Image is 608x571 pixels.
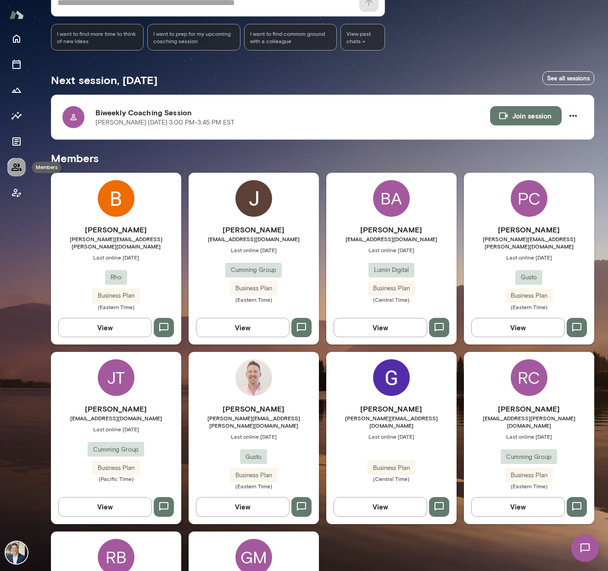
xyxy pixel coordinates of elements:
span: Last online [DATE] [51,254,181,261]
span: Business Plan [368,284,415,293]
button: View [334,497,427,516]
span: Last online [DATE] [189,246,319,254]
span: I want to prep for my upcoming coaching session [153,30,234,45]
span: Last online [DATE] [51,425,181,433]
h6: [PERSON_NAME] [51,224,181,235]
h6: [PERSON_NAME] [189,403,319,414]
span: (Eastern Time) [51,303,181,311]
div: PC [511,180,547,217]
span: View past chats -> [340,24,385,51]
span: I want to find more time to think of new ideas [57,30,138,45]
div: I want to prep for my upcoming coaching session [147,24,240,51]
span: [EMAIL_ADDRESS][DOMAIN_NAME] [326,235,457,243]
span: [PERSON_NAME][EMAIL_ADDRESS][PERSON_NAME][DOMAIN_NAME] [51,235,181,250]
h5: Next session, [DATE] [51,73,157,87]
img: Jarrod Ross [235,180,272,217]
button: Client app [7,184,26,202]
span: [PERSON_NAME][EMAIL_ADDRESS][PERSON_NAME][DOMAIN_NAME] [464,235,594,250]
span: Business Plan [505,291,553,300]
span: Business Plan [368,464,415,473]
button: Insights [7,107,26,125]
span: Business Plan [92,464,140,473]
div: Members [32,162,61,173]
h6: [PERSON_NAME] [51,403,181,414]
span: (Eastern Time) [464,482,594,490]
h6: [PERSON_NAME] [189,224,319,235]
button: Sessions [7,55,26,73]
img: Adrian Robins [235,359,272,396]
h6: Biweekly Coaching Session [95,107,490,118]
img: Mento [9,6,24,23]
span: [PERSON_NAME][EMAIL_ADDRESS][PERSON_NAME][DOMAIN_NAME] [189,414,319,429]
button: View [334,318,427,337]
div: I want to find more time to think of new ideas [51,24,144,51]
span: Gusto [515,273,542,282]
span: Last online [DATE] [326,433,457,440]
button: Home [7,29,26,48]
span: (Central Time) [326,296,457,303]
h6: [PERSON_NAME] [464,403,594,414]
img: Goutham Bhat [373,359,410,396]
span: (Eastern Time) [464,303,594,311]
div: I want to find common ground with a colleague [244,24,337,51]
span: Cumming Group [225,266,282,275]
button: View [58,497,152,516]
button: Join session [490,106,562,125]
span: [EMAIL_ADDRESS][PERSON_NAME][DOMAIN_NAME] [464,414,594,429]
span: (Eastern Time) [189,482,319,490]
span: Last online [DATE] [189,433,319,440]
button: View [471,497,565,516]
span: Rho [105,273,127,282]
div: BA [373,180,410,217]
span: Lumin Digital [368,266,414,275]
button: Growth Plan [7,81,26,99]
h6: [PERSON_NAME] [326,403,457,414]
h6: [PERSON_NAME] [326,224,457,235]
span: [PERSON_NAME][EMAIL_ADDRESS][DOMAIN_NAME] [326,414,457,429]
span: (Central Time) [326,475,457,482]
span: [EMAIL_ADDRESS][DOMAIN_NAME] [51,414,181,422]
span: Gusto [240,452,267,462]
span: Last online [DATE] [464,433,594,440]
h6: [PERSON_NAME] [464,224,594,235]
span: Last online [DATE] [464,254,594,261]
span: Last online [DATE] [326,246,457,254]
button: View [196,318,290,337]
span: Business Plan [230,284,278,293]
h5: Members [51,151,594,165]
span: (Eastern Time) [189,296,319,303]
button: Documents [7,132,26,151]
span: I want to find common ground with a colleague [250,30,331,45]
p: [PERSON_NAME] · [DATE] · 3:00 PM-3:45 PM EST [95,118,234,127]
button: View [58,318,152,337]
span: Business Plan [505,471,553,480]
span: (Pacific Time) [51,475,181,482]
div: JT [98,359,134,396]
span: [EMAIL_ADDRESS][DOMAIN_NAME] [189,235,319,243]
span: Cumming Group [88,445,144,454]
button: View [471,318,565,337]
span: Business Plan [92,291,140,300]
a: See all sessions [542,71,594,85]
button: View [196,497,290,516]
div: RC [511,359,547,396]
img: Mark Zschocke [6,542,28,564]
button: Members [7,158,26,176]
span: Business Plan [230,471,278,480]
img: Brendan Feehan [98,180,134,217]
span: Cumming Group [501,452,557,462]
